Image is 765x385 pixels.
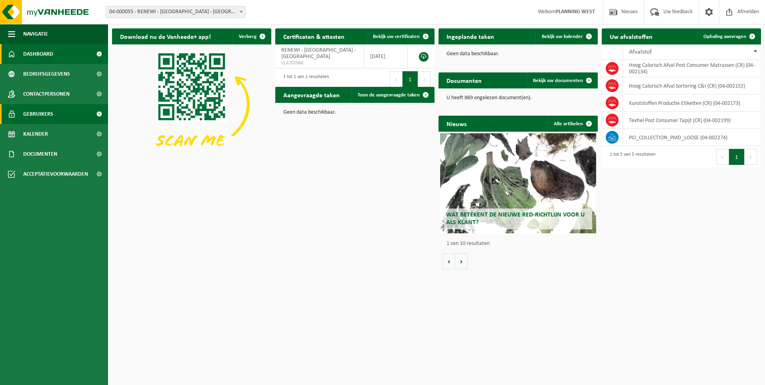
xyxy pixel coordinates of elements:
[23,64,70,84] span: Bedrijfsgegevens
[440,133,596,233] a: Wat betekent de nieuwe RED-richtlijn voor u als klant?
[533,78,583,83] span: Bekijk uw documenten
[439,72,490,88] h2: Documenten
[106,6,245,18] span: 04-000055 - RENEWI - BRUGGE - BRUGGE
[279,70,329,88] div: 1 tot 1 van 1 resultaten
[23,124,48,144] span: Kalender
[23,24,48,44] span: Navigatie
[455,253,468,269] button: Volgende
[703,34,746,39] span: Ophaling aanvragen
[602,28,661,44] h2: Uw afvalstoffen
[23,84,70,104] span: Contactpersonen
[351,87,434,103] a: Toon de aangevraagde taken
[23,144,57,164] span: Documenten
[232,28,270,44] button: Verberg
[542,34,583,39] span: Bekijk uw kalender
[364,44,408,68] td: [DATE]
[281,60,358,66] span: VLA705968
[403,71,418,87] button: 1
[623,94,761,112] td: Kunststoffen Productie Etiketten (CR) (04-002173)
[390,71,403,87] button: Previous
[443,253,455,269] button: Vorige
[623,77,761,94] td: Hoog Calorisch Afval Sortering C&I (CR) (04-002152)
[23,104,53,124] span: Gebruikers
[623,129,761,146] td: PCI_COLLECTION_PMD_LOOSE (04-002274)
[281,47,356,60] span: RENEWI - [GEOGRAPHIC_DATA] - [GEOGRAPHIC_DATA]
[556,9,595,15] strong: PLANNING WEST
[106,6,246,18] span: 04-000055 - RENEWI - BRUGGE - BRUGGE
[729,149,745,165] button: 1
[112,44,271,164] img: Download de VHEPlus App
[23,164,88,184] span: Acceptatievoorwaarden
[527,72,597,88] a: Bekijk uw documenten
[623,60,761,77] td: Hoog Calorisch Afval Post Consumer Matrassen (CR) (04-002134)
[275,87,348,102] h2: Aangevraagde taken
[716,149,729,165] button: Previous
[418,71,431,87] button: Next
[606,148,655,166] div: 1 tot 5 van 5 resultaten
[373,34,420,39] span: Bekijk uw certificaten
[275,28,352,44] h2: Certificaten & attesten
[446,212,585,226] span: Wat betekent de nieuwe RED-richtlijn voor u als klant?
[283,110,427,115] p: Geen data beschikbaar.
[439,116,475,131] h2: Nieuws
[535,28,597,44] a: Bekijk uw kalender
[447,95,590,101] p: U heeft 869 ongelezen document(en).
[697,28,760,44] a: Ophaling aanvragen
[447,51,590,57] p: Geen data beschikbaar.
[623,112,761,129] td: Textiel Post Consumer Tapijt (CR) (04-002199)
[439,28,502,44] h2: Ingeplande taken
[745,149,757,165] button: Next
[366,28,434,44] a: Bekijk uw certificaten
[239,34,256,39] span: Verberg
[23,44,53,64] span: Dashboard
[112,28,219,44] h2: Download nu de Vanheede+ app!
[447,241,594,247] p: 1 van 10 resultaten
[358,92,420,98] span: Toon de aangevraagde taken
[547,116,597,132] a: Alle artikelen
[629,49,652,55] span: Afvalstof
